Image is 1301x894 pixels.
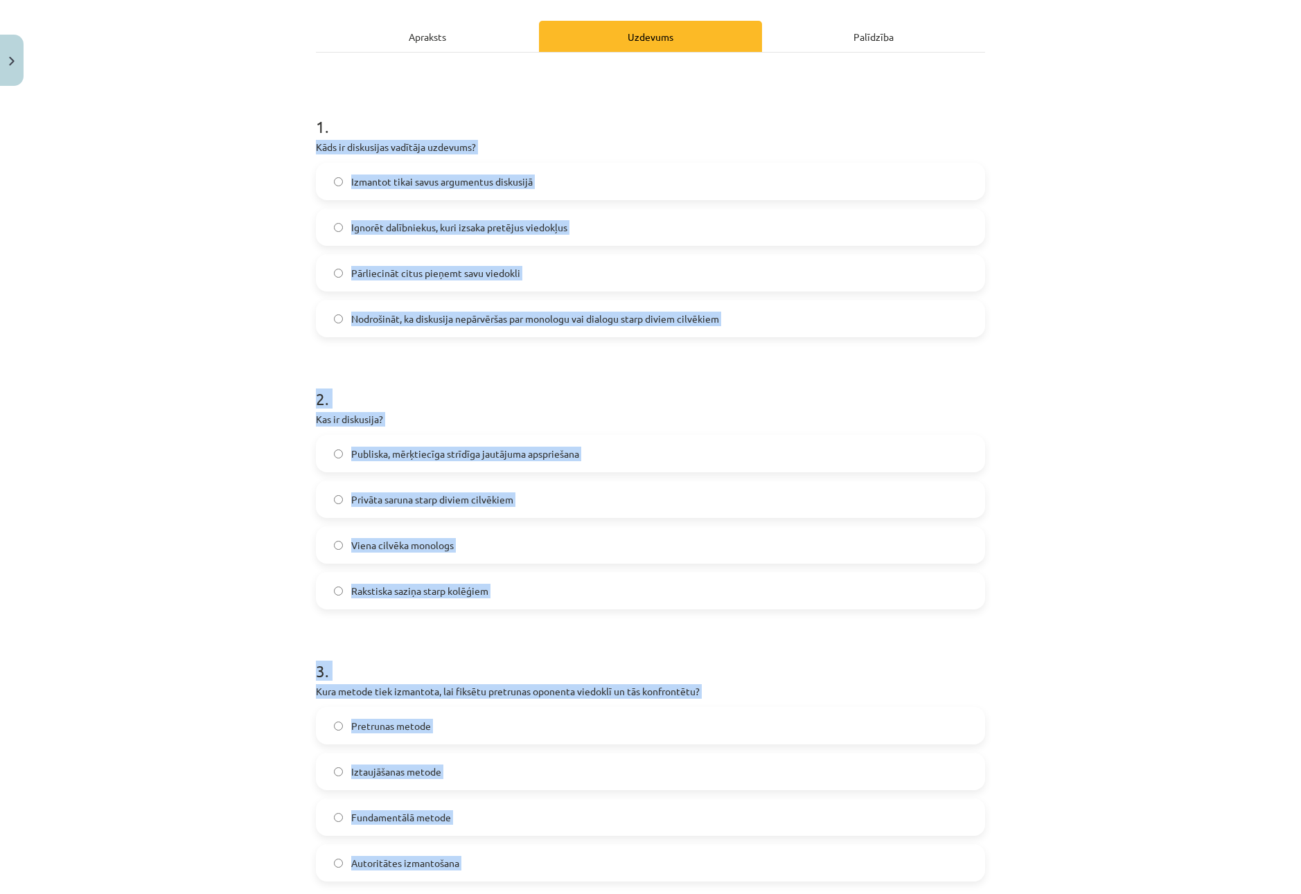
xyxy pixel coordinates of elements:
[539,21,762,52] div: Uzdevums
[351,266,520,280] span: Pārliecināt citus pieņemt savu viedokli
[351,810,451,825] span: Fundamentālā metode
[334,813,343,822] input: Fundamentālā metode
[334,177,343,186] input: Izmantot tikai savus argumentus diskusijā
[351,765,441,779] span: Iztaujāšanas metode
[351,584,488,598] span: Rakstiska saziņa starp kolēģiem
[316,684,985,699] p: Kura metode tiek izmantota, lai fiksētu pretrunas oponenta viedoklī un tās konfrontētu?
[762,21,985,52] div: Palīdzība
[334,449,343,458] input: Publiska, mērķtiecīga strīdīga jautājuma apspriešana
[334,541,343,550] input: Viena cilvēka monologs
[334,722,343,731] input: Pretrunas metode
[334,269,343,278] input: Pārliecināt citus pieņemt savu viedokli
[316,21,539,52] div: Apraksts
[9,57,15,66] img: icon-close-lesson-0947bae3869378f0d4975bcd49f059093ad1ed9edebbc8119c70593378902aed.svg
[334,859,343,868] input: Autoritātes izmantošana
[334,587,343,596] input: Rakstiska saziņa starp kolēģiem
[334,495,343,504] input: Privāta saruna starp diviem cilvēkiem
[351,312,719,326] span: Nodrošināt, ka diskusija nepārvēršas par monologu vai dialogu starp diviem cilvēkiem
[351,220,567,235] span: Ignorēt dalībniekus, kuri izsaka pretējus viedokļus
[351,492,513,507] span: Privāta saruna starp diviem cilvēkiem
[351,447,579,461] span: Publiska, mērķtiecīga strīdīga jautājuma apspriešana
[351,856,459,870] span: Autoritātes izmantošana
[316,365,985,408] h1: 2 .
[334,314,343,323] input: Nodrošināt, ka diskusija nepārvēršas par monologu vai dialogu starp diviem cilvēkiem
[351,719,431,733] span: Pretrunas metode
[316,637,985,680] h1: 3 .
[334,767,343,776] input: Iztaujāšanas metode
[316,412,985,427] p: Kas ir diskusija?
[351,538,454,553] span: Viena cilvēka monologs
[351,175,533,189] span: Izmantot tikai savus argumentus diskusijā
[316,140,985,154] p: Kāds ir diskusijas vadītāja uzdevums?
[334,223,343,232] input: Ignorēt dalībniekus, kuri izsaka pretējus viedokļus
[316,93,985,136] h1: 1 .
